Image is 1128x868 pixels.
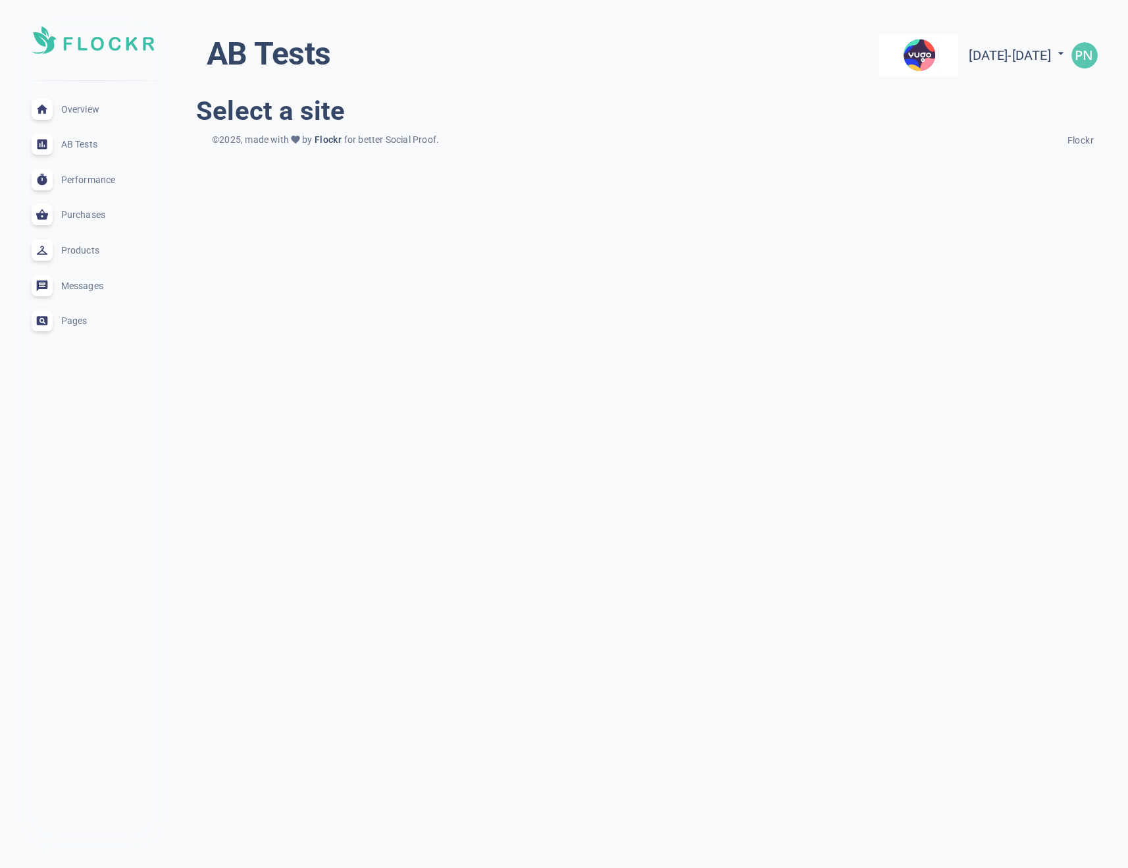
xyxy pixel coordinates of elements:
[11,268,175,304] a: Messages
[32,26,154,54] img: Soft UI Logo
[11,198,175,233] a: Purchases
[11,162,175,198] a: Performance
[196,90,1112,132] h1: Select a site
[11,126,175,162] a: AB Tests
[1067,131,1094,147] a: Flockr
[312,132,344,148] a: Flockr
[1071,42,1098,68] img: 77fc8ed366740b1fdd3860917e578afb
[11,92,175,127] a: Overview
[207,34,330,74] h1: AB Tests
[290,134,301,145] span: favorite
[11,303,175,339] a: Pages
[312,134,344,145] span: Flockr
[969,47,1067,63] span: [DATE] - [DATE]
[1067,135,1094,146] span: Flockr
[879,35,958,76] img: yugo
[204,132,447,148] div: © 2025 , made with by for better Social Proof.
[11,232,175,268] a: Products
